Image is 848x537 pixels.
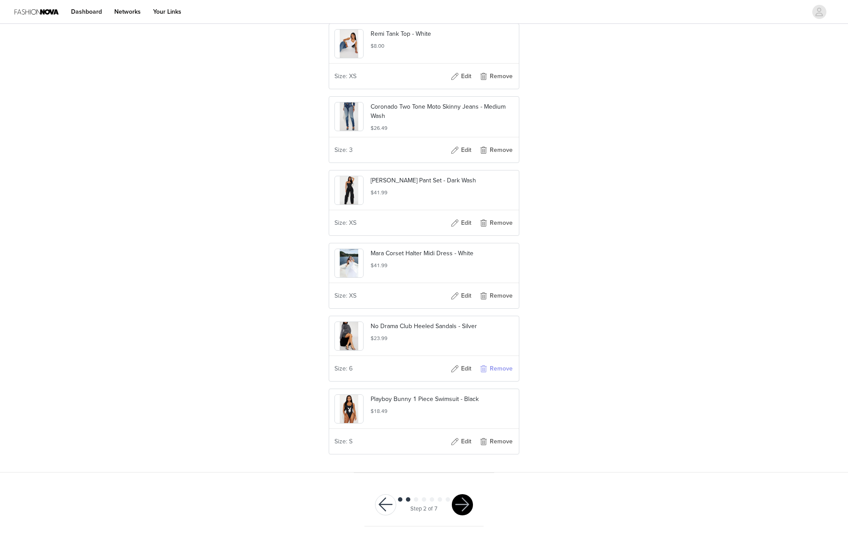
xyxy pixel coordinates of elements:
[371,29,514,38] p: Remi Tank Top - White
[410,505,438,514] div: Step 2 of 7
[340,322,359,350] img: product image
[443,362,478,376] button: Edit
[334,291,356,300] span: Size: XS
[148,2,187,22] a: Your Links
[334,145,353,155] span: Size: 3
[443,216,478,230] button: Edit
[340,249,359,277] img: product image
[340,30,359,58] img: product image
[443,435,478,449] button: Edit
[371,176,514,185] p: [PERSON_NAME] Pant Set - Dark Wash
[478,69,514,83] button: Remove
[371,261,514,269] h5: $41.99
[109,2,146,22] a: Networks
[371,189,514,197] h5: $41.99
[371,334,514,342] h5: $23.99
[334,218,356,227] span: Size: XS
[371,124,514,132] h5: $26.49
[478,216,514,230] button: Remove
[334,364,353,373] span: Size: 6
[340,102,359,131] img: product image
[66,2,107,22] a: Dashboard
[340,395,359,423] img: product image
[371,42,514,50] h5: $8.00
[478,143,514,157] button: Remove
[443,69,478,83] button: Edit
[371,407,514,415] h5: $18.49
[371,321,514,331] p: No Drama Club Heeled Sandals - Silver
[340,176,359,204] img: product image
[371,102,514,121] p: Coronado Two Tone Moto Skinny Jeans - Medium Wash
[371,394,514,404] p: Playboy Bunny 1 Piece Swimsuit - Black
[334,72,356,81] span: Size: XS
[15,2,59,22] img: Fashion Nova Logo
[371,249,514,258] p: Mara Corset Halter Midi Dress - White
[478,289,514,303] button: Remove
[478,435,514,449] button: Remove
[815,5,823,19] div: avatar
[334,437,353,446] span: Size: S
[443,143,478,157] button: Edit
[478,362,514,376] button: Remove
[443,289,478,303] button: Edit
